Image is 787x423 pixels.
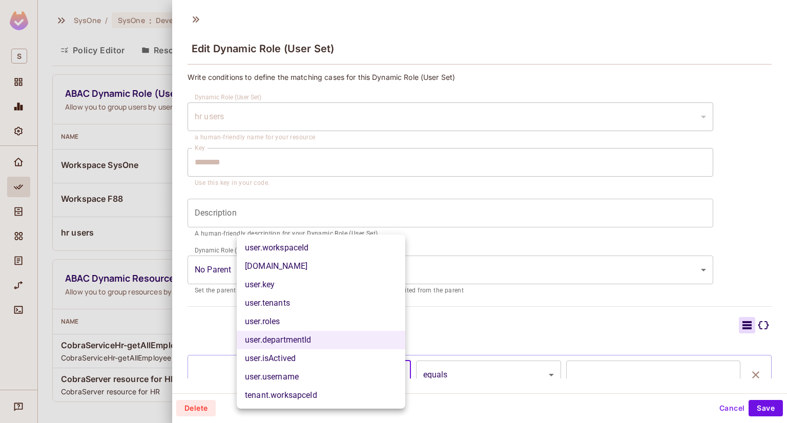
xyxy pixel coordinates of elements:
li: user.isActived [237,349,405,368]
li: user.workspaceId [237,239,405,257]
li: [DOMAIN_NAME] [237,257,405,276]
li: user.username [237,368,405,386]
li: user.key [237,276,405,294]
li: user.departmentId [237,331,405,349]
li: user.roles [237,312,405,331]
li: tenant.worksapceId [237,386,405,405]
li: user.tenants [237,294,405,312]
